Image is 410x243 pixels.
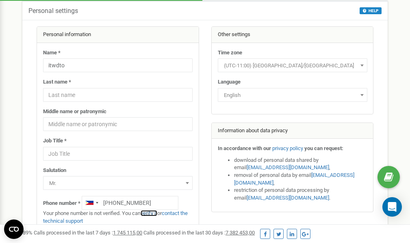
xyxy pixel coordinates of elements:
[43,117,193,131] input: Middle name or patronymic
[143,230,255,236] span: Calls processed in the last 30 days :
[234,172,367,187] li: removal of personal data by email ,
[218,49,242,57] label: Time zone
[360,7,382,14] button: HELP
[212,27,373,43] div: Other settings
[46,178,190,189] span: Mr.
[247,195,329,201] a: [EMAIL_ADDRESS][DOMAIN_NAME]
[218,88,367,102] span: English
[43,49,61,57] label: Name *
[28,7,78,15] h5: Personal settings
[247,164,329,170] a: [EMAIL_ADDRESS][DOMAIN_NAME]
[218,145,271,151] strong: In accordance with our
[43,167,66,174] label: Salutation
[113,230,142,236] u: 1 745 115,00
[43,210,188,224] a: contact the technical support
[82,196,178,210] input: +1-800-555-55-55
[234,157,367,172] li: download of personal data shared by email ,
[226,230,255,236] u: 7 382 453,00
[234,187,367,202] li: restriction of personal data processing by email .
[43,58,193,72] input: Name
[43,137,67,145] label: Job Title *
[304,145,343,151] strong: you can request:
[221,90,364,101] span: English
[218,58,367,72] span: (UTC-11:00) Pacific/Midway
[43,176,193,190] span: Mr.
[43,108,106,116] label: Middle name or patronymic
[34,230,142,236] span: Calls processed in the last 7 days :
[382,197,402,217] div: Open Intercom Messenger
[212,123,373,139] div: Information about data privacy
[141,210,157,216] a: verify it
[4,219,24,239] button: Open CMP widget
[43,200,80,207] label: Phone number *
[218,78,241,86] label: Language
[43,210,193,225] p: Your phone number is not verified. You can or
[43,88,193,102] input: Last name
[37,27,199,43] div: Personal information
[43,78,71,86] label: Last name *
[43,147,193,161] input: Job Title
[272,145,303,151] a: privacy policy
[234,172,354,186] a: [EMAIL_ADDRESS][DOMAIN_NAME]
[82,196,101,209] div: Telephone country code
[221,60,364,71] span: (UTC-11:00) Pacific/Midway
